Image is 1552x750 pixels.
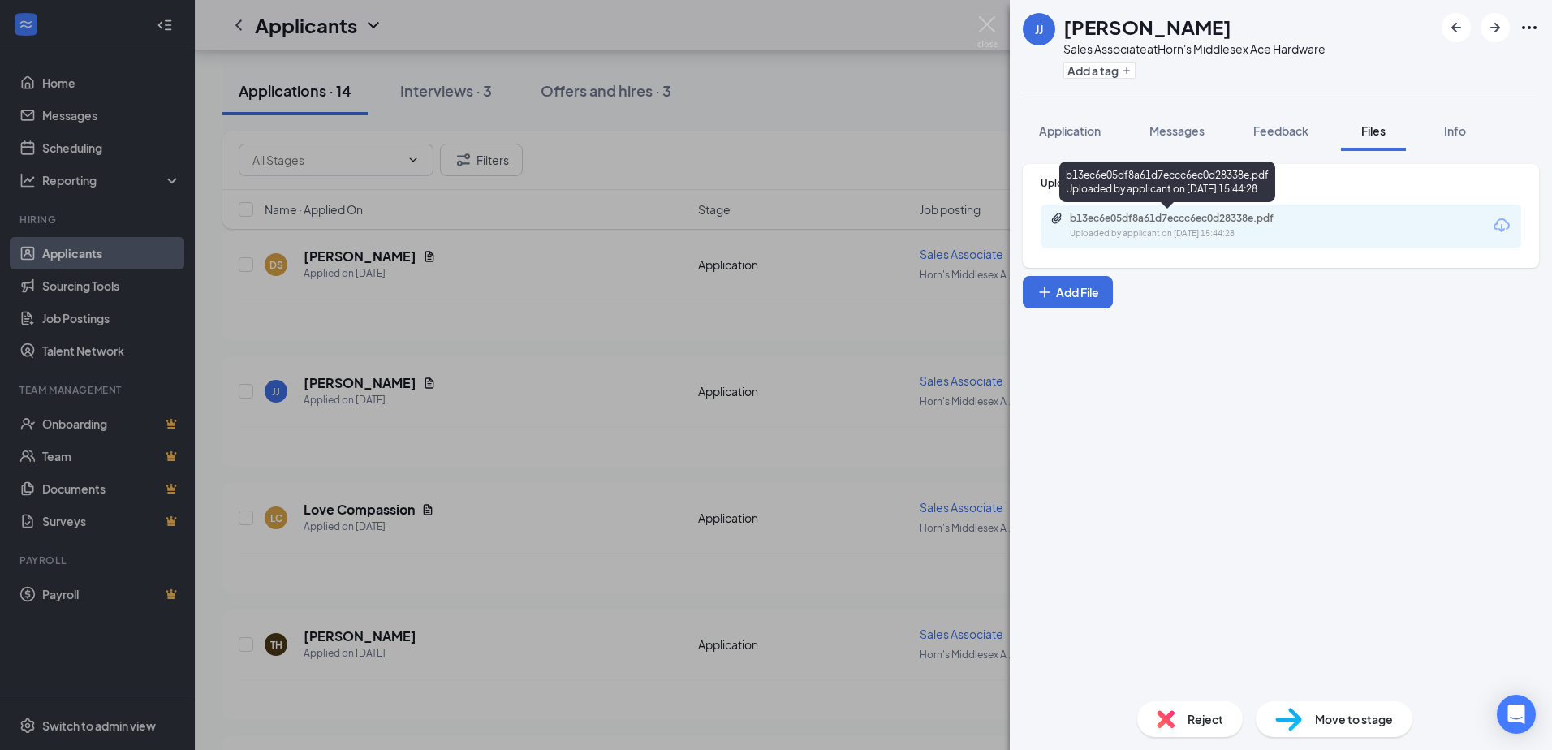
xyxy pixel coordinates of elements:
[1035,21,1043,37] div: JJ
[1037,284,1053,300] svg: Plus
[1041,176,1521,190] div: Upload Resume
[1122,66,1132,75] svg: Plus
[1188,710,1223,728] span: Reject
[1485,18,1505,37] svg: ArrowRight
[1039,123,1101,138] span: Application
[1446,18,1466,37] svg: ArrowLeftNew
[1149,123,1205,138] span: Messages
[1059,162,1275,202] div: b13ec6e05df8a61d7eccc6ec0d28338e.pdf Uploaded by applicant on [DATE] 15:44:28
[1070,212,1297,225] div: b13ec6e05df8a61d7eccc6ec0d28338e.pdf
[1023,276,1113,308] button: Add FilePlus
[1315,710,1393,728] span: Move to stage
[1497,695,1536,734] div: Open Intercom Messenger
[1063,41,1326,57] div: Sales Associate at Horn's Middlesex Ace Hardware
[1444,123,1466,138] span: Info
[1063,62,1136,79] button: PlusAdd a tag
[1361,123,1386,138] span: Files
[1442,13,1471,42] button: ArrowLeftNew
[1253,123,1308,138] span: Feedback
[1520,18,1539,37] svg: Ellipses
[1063,13,1231,41] h1: [PERSON_NAME]
[1492,216,1511,235] svg: Download
[1050,212,1313,240] a: Paperclipb13ec6e05df8a61d7eccc6ec0d28338e.pdfUploaded by applicant on [DATE] 15:44:28
[1070,227,1313,240] div: Uploaded by applicant on [DATE] 15:44:28
[1481,13,1510,42] button: ArrowRight
[1050,212,1063,225] svg: Paperclip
